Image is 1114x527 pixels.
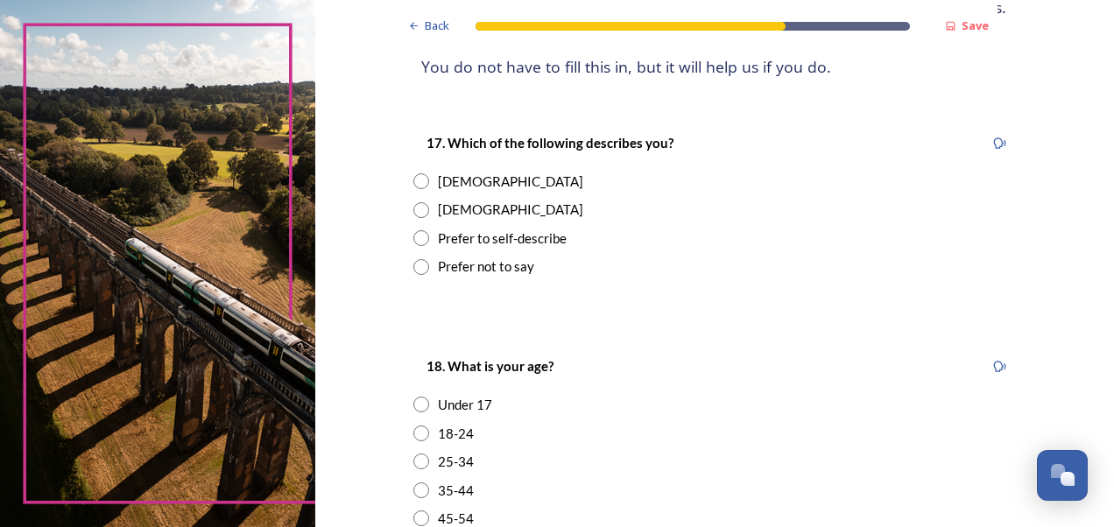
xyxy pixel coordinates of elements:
[427,358,553,374] strong: 18. What is your age?
[438,200,583,220] div: [DEMOGRAPHIC_DATA]
[438,395,492,415] div: Under 17
[438,481,474,501] div: 35-44
[438,424,474,444] div: 18-24
[425,18,449,34] span: Back
[438,228,567,249] div: Prefer to self-describe
[427,135,673,151] strong: 17. Which of the following describes you?
[962,18,989,33] strong: Save
[421,56,1008,78] h4: You do not have to fill this in, but it will help us if you do.
[438,452,474,472] div: 25-34
[1037,450,1088,501] button: Open Chat
[438,172,583,192] div: [DEMOGRAPHIC_DATA]
[438,256,534,277] div: Prefer not to say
